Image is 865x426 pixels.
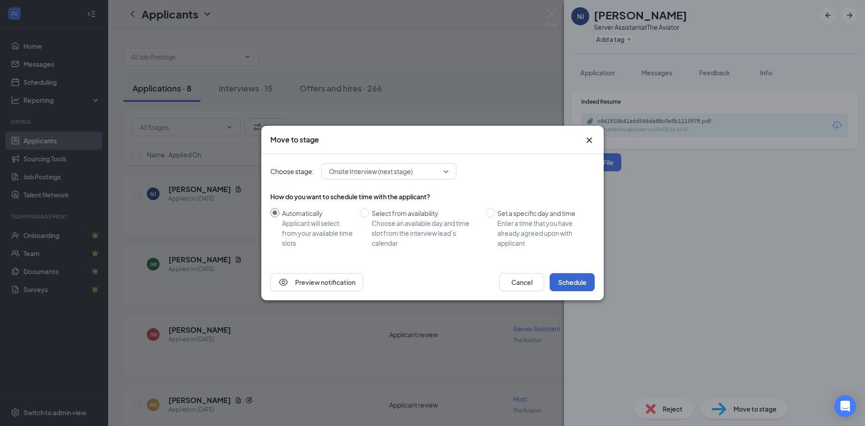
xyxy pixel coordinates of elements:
[834,395,856,417] div: Open Intercom Messenger
[497,218,587,248] div: Enter a time that you have already agreed upon with applicant
[372,208,478,218] div: Select from availability
[270,273,363,291] button: EyePreview notification
[278,277,289,288] svg: Eye
[270,135,319,145] h3: Move to stage
[584,135,595,146] svg: Cross
[372,218,478,248] div: Choose an available day and time slot from the interview lead’s calendar
[329,165,413,178] span: Onsite Interview (next stage)
[584,135,595,146] button: Close
[282,208,353,218] div: Automatically
[499,273,544,291] button: Cancel
[550,273,595,291] button: Schedule
[282,218,353,248] div: Applicant will select from your available time slots
[270,192,595,201] div: How do you want to schedule time with the applicant?
[270,166,314,176] span: Choose stage:
[497,208,587,218] div: Set a specific day and time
